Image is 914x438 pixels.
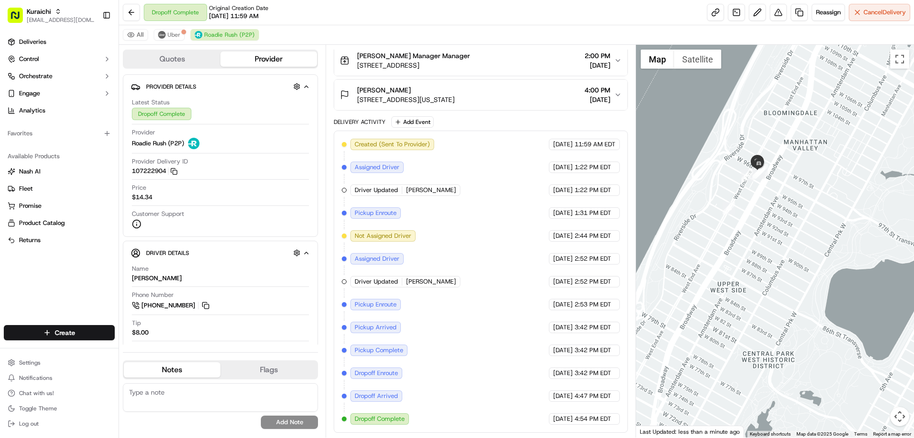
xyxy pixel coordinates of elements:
[334,80,627,110] button: [PERSON_NAME][STREET_ADDRESS][US_STATE]4:00 PM[DATE]
[19,389,54,397] span: Chat with us!
[575,392,611,400] span: 4:47 PM EDT
[8,219,111,227] a: Product Catalog
[575,209,611,217] span: 1:31 PM EDT
[4,51,115,67] button: Control
[553,300,573,309] span: [DATE]
[585,51,610,61] span: 2:00 PM
[357,95,455,104] span: [STREET_ADDRESS][US_STATE]
[355,323,397,332] span: Pickup Arrived
[553,140,573,149] span: [DATE]
[109,173,128,181] span: [DATE]
[132,274,182,283] div: [PERSON_NAME]
[131,245,310,261] button: Driver Details
[674,50,721,69] button: Show satellite imagery
[132,300,211,311] a: [PHONE_NUMBER]
[132,167,178,175] button: 107222904
[141,301,195,310] span: [PHONE_NUMBER]
[575,415,611,423] span: 4:54 PM EDT
[10,214,17,222] div: 📗
[154,29,185,41] button: Uber
[95,236,115,244] span: Pylon
[188,138,199,149] img: roadie-logo-v2.jpg
[553,255,573,263] span: [DATE]
[10,10,29,29] img: Nash
[220,362,317,377] button: Flags
[553,232,573,240] span: [DATE]
[864,8,906,17] span: Cancel Delivery
[4,126,115,141] div: Favorites
[132,183,146,192] span: Price
[132,157,188,166] span: Provider Delivery ID
[585,95,610,104] span: [DATE]
[146,249,189,257] span: Driver Details
[553,209,573,217] span: [DATE]
[812,4,845,21] button: Reassign
[19,236,40,244] span: Returns
[355,140,430,149] span: Created (Sent To Provider)
[553,415,573,423] span: [DATE]
[4,164,115,179] button: Nash AI
[4,233,115,248] button: Returns
[796,431,848,437] span: Map data ©2025 Google
[132,98,169,107] span: Latest Status
[8,167,111,176] a: Nash AI
[355,186,398,194] span: Driver Updated
[10,124,64,132] div: Past conversations
[585,85,610,95] span: 4:00 PM
[357,61,470,70] span: [STREET_ADDRESS]
[553,369,573,377] span: [DATE]
[4,356,115,369] button: Settings
[585,61,610,70] span: [DATE]
[132,210,184,218] span: Customer Support
[355,209,397,217] span: Pickup Enroute
[132,193,152,202] span: $14.34
[103,173,107,181] span: •
[4,371,115,385] button: Notifications
[27,16,95,24] button: [EMAIL_ADDRESS][DOMAIN_NAME]
[575,323,611,332] span: 3:42 PM EDT
[355,392,398,400] span: Dropoff Arrived
[355,369,398,377] span: Dropoff Enroute
[753,166,765,178] div: 49
[638,425,670,438] a: Open this area in Google Maps (opens a new window)
[553,346,573,355] span: [DATE]
[355,277,398,286] span: Driver Updated
[77,209,157,226] a: 💻API Documentation
[43,101,131,108] div: We're available if you need us!
[4,325,115,340] button: Create
[148,122,173,133] button: See all
[6,209,77,226] a: 📗Knowledge Base
[19,213,73,223] span: Knowledge Base
[4,86,115,101] button: Engage
[553,186,573,194] span: [DATE]
[90,213,153,223] span: API Documentation
[636,426,744,438] div: Last Updated: less than a minute ago
[209,4,268,12] span: Original Creation Date
[4,402,115,415] button: Toggle Theme
[220,51,317,67] button: Provider
[575,232,611,240] span: 2:44 PM EDT
[334,45,627,76] button: [PERSON_NAME] Manager Manager[STREET_ADDRESS]2:00 PM[DATE]
[553,392,573,400] span: [DATE]
[575,163,611,172] span: 1:22 PM EDT
[638,425,670,438] img: Google
[391,116,434,128] button: Add Event
[19,55,39,63] span: Control
[4,215,115,231] button: Product Catalog
[19,184,33,193] span: Fleet
[553,163,573,172] span: [DATE]
[55,328,75,337] span: Create
[132,291,174,299] span: Phone Number
[741,169,754,182] div: 46
[19,359,40,367] span: Settings
[27,7,51,16] button: Kuraichi
[10,38,173,53] p: Welcome 👋
[357,85,411,95] span: [PERSON_NAME]
[755,164,768,176] div: 47
[355,346,403,355] span: Pickup Complete
[750,431,791,438] button: Keyboard shortcuts
[124,51,220,67] button: Quotes
[575,186,611,194] span: 1:22 PM EDT
[132,139,184,148] span: Roadie Rush (P2P)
